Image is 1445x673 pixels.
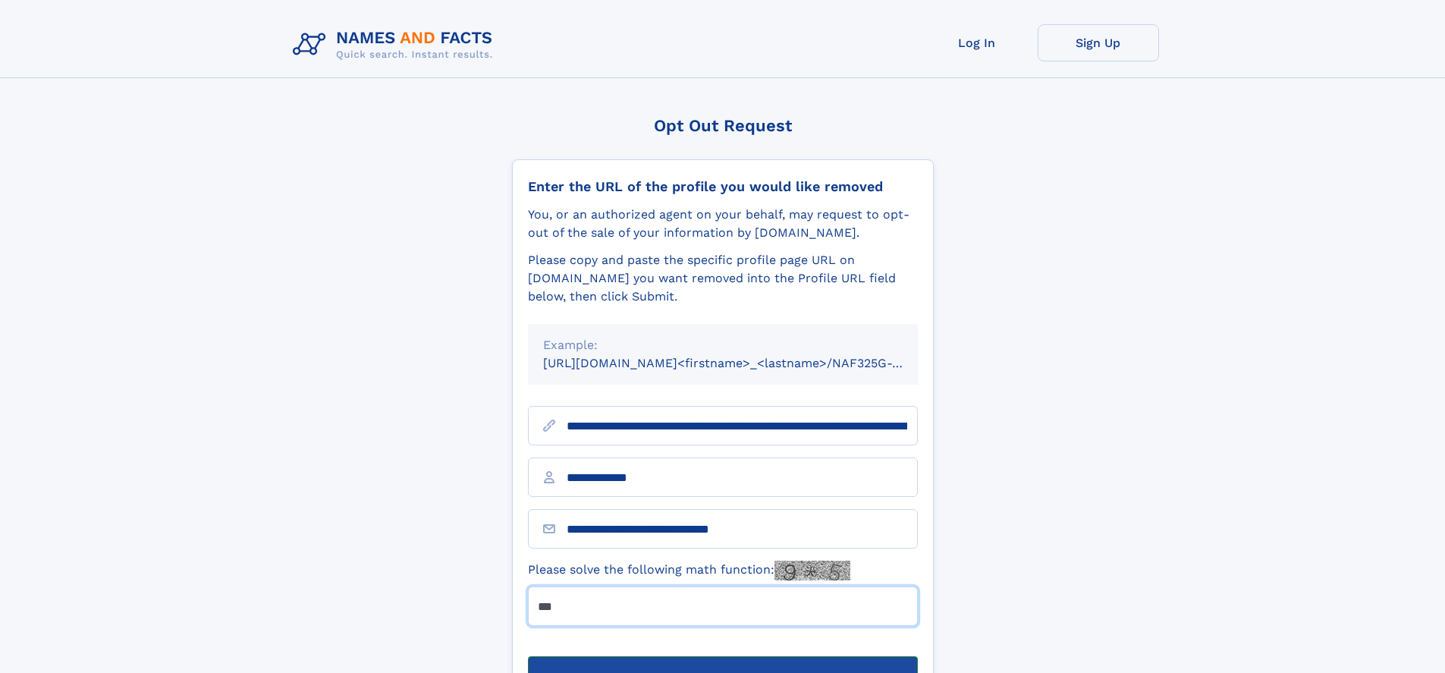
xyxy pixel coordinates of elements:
[528,251,918,306] div: Please copy and paste the specific profile page URL on [DOMAIN_NAME] you want removed into the Pr...
[528,561,850,580] label: Please solve the following math function:
[1038,24,1159,61] a: Sign Up
[916,24,1038,61] a: Log In
[512,116,934,135] div: Opt Out Request
[287,24,505,65] img: Logo Names and Facts
[528,178,918,195] div: Enter the URL of the profile you would like removed
[543,336,903,354] div: Example:
[528,206,918,242] div: You, or an authorized agent on your behalf, may request to opt-out of the sale of your informatio...
[543,356,947,370] small: [URL][DOMAIN_NAME]<firstname>_<lastname>/NAF325G-xxxxxxxx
